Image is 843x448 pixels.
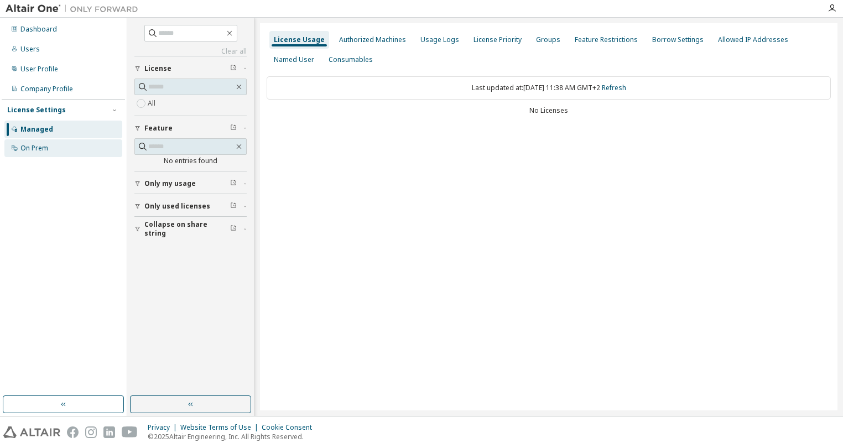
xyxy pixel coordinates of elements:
button: Only used licenses [134,194,247,218]
span: License [144,64,171,73]
div: Feature Restrictions [575,35,638,44]
label: All [148,97,158,110]
button: Only my usage [134,171,247,196]
div: Users [20,45,40,54]
div: Website Terms of Use [180,423,262,432]
img: facebook.svg [67,426,79,438]
div: Company Profile [20,85,73,93]
div: Allowed IP Addresses [718,35,788,44]
div: No entries found [134,157,247,165]
button: Collapse on share string [134,217,247,241]
div: Last updated at: [DATE] 11:38 AM GMT+2 [267,76,831,100]
span: Feature [144,124,173,133]
button: License [134,56,247,81]
div: Managed [20,125,53,134]
div: Consumables [329,55,373,64]
div: Authorized Machines [339,35,406,44]
button: Feature [134,116,247,140]
span: Clear filter [230,124,237,133]
a: Refresh [602,83,626,92]
span: Clear filter [230,64,237,73]
img: youtube.svg [122,426,138,438]
a: Clear all [134,47,247,56]
div: Named User [274,55,314,64]
div: License Settings [7,106,66,114]
span: Clear filter [230,179,237,188]
div: On Prem [20,144,48,153]
div: License Usage [274,35,325,44]
div: Groups [536,35,560,44]
div: Borrow Settings [652,35,704,44]
div: License Priority [473,35,522,44]
img: linkedin.svg [103,426,115,438]
span: Clear filter [230,202,237,211]
img: altair_logo.svg [3,426,60,438]
span: Only used licenses [144,202,210,211]
div: User Profile [20,65,58,74]
div: Cookie Consent [262,423,319,432]
span: Collapse on share string [144,220,230,238]
span: Clear filter [230,225,237,233]
img: instagram.svg [85,426,97,438]
div: No Licenses [267,106,831,115]
div: Usage Logs [420,35,459,44]
img: Altair One [6,3,144,14]
div: Privacy [148,423,180,432]
p: © 2025 Altair Engineering, Inc. All Rights Reserved. [148,432,319,441]
span: Only my usage [144,179,196,188]
div: Dashboard [20,25,57,34]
